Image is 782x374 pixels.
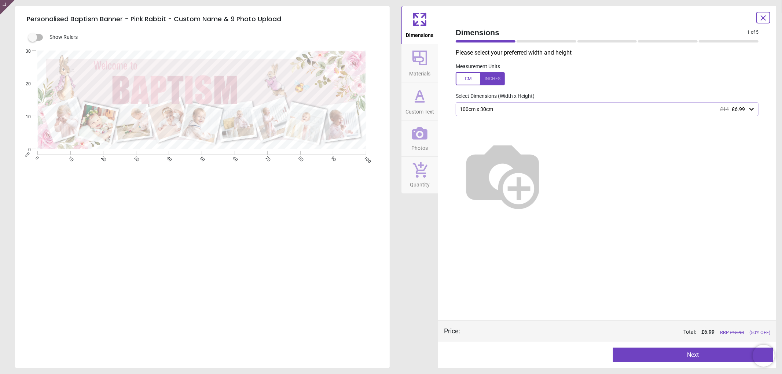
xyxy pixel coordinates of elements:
span: 30 [17,48,31,55]
span: Dimensions [456,27,747,38]
span: 6.99 [704,329,715,335]
div: Show Rulers [33,33,390,42]
span: £14 [720,106,729,112]
button: Photos [401,121,438,157]
span: Materials [409,67,430,78]
button: Custom Text [401,82,438,121]
p: Please select your preferred width and height [456,49,764,57]
button: Materials [401,44,438,82]
span: RRP [720,329,744,336]
iframe: Brevo live chat [753,345,775,367]
span: 1 of 5 [747,29,759,36]
span: £6.99 [732,106,745,112]
div: Total: [471,329,770,336]
span: (50% OFF) [749,329,770,336]
button: Next [613,348,773,362]
span: Photos [412,141,428,152]
span: £ [701,329,715,336]
button: Dimensions [401,6,438,44]
button: Quantity [401,157,438,193]
h5: Personalised Baptism Banner - Pink Rabbit - Custom Name & 9 Photo Upload [27,12,378,27]
div: Price : [444,326,460,336]
div: 100cm x 30cm [459,106,748,112]
img: Helper for size comparison [456,128,550,222]
span: Custom Text [405,105,434,116]
span: Dimensions [406,28,434,39]
span: £ 13.98 [730,330,744,335]
label: Measurement Units [456,63,500,70]
span: Quantity [410,178,430,189]
label: Select Dimensions (Width x Height) [450,93,535,100]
